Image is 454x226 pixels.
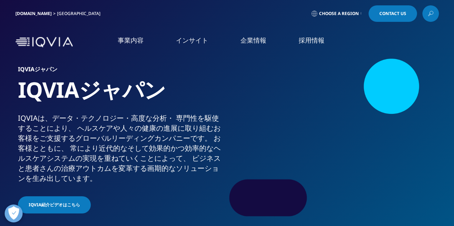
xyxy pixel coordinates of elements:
[369,5,417,22] a: Contact Us
[18,66,224,76] h6: IQVIAジャパン
[244,66,436,210] img: 873_asian-businesspeople-meeting-in-office.jpg
[18,196,91,213] a: IQVIA紹介ビデオはこちら
[18,76,224,113] h1: IQVIAジャパン
[319,11,359,16] span: Choose a Region
[29,202,80,208] span: IQVIA紹介ビデオはこちら
[18,113,224,183] div: IQVIAは、​データ・​テクノロジー・​高度な​分析・​ 専門性を​駆使する​ことに​より、​ ヘルスケアや​人々の​健康の​進展に​取り組む​お客様を​ご支援​する​グローバル​リーディング...
[76,25,439,59] nav: Primary
[240,36,266,45] a: 企業情報
[379,11,406,16] span: Contact Us
[299,36,324,45] a: 採用情報
[118,36,144,45] a: 事業内容
[176,36,208,45] a: インサイト
[5,205,23,222] button: 優先設定センターを開く
[15,10,52,16] a: [DOMAIN_NAME]
[57,11,103,16] div: [GEOGRAPHIC_DATA]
